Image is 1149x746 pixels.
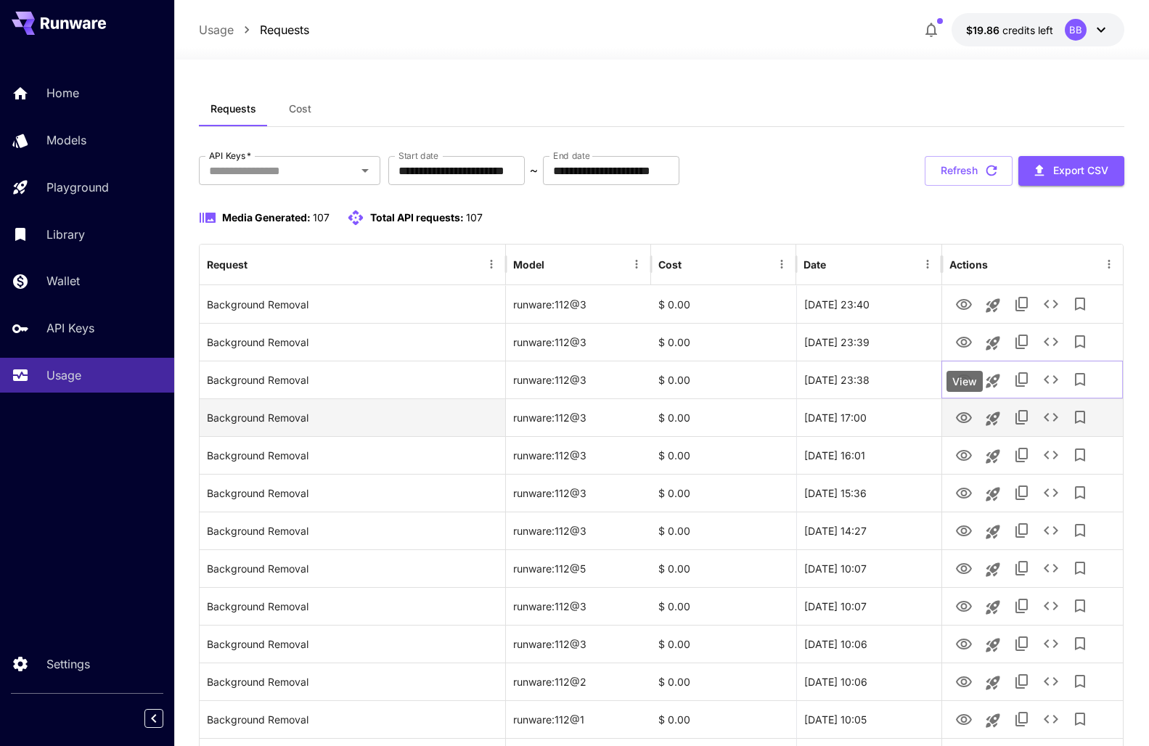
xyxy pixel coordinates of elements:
div: Click to copy prompt [207,550,499,587]
button: Menu [626,254,647,274]
p: ~ [530,162,538,179]
button: Copy TaskUUID [1007,440,1036,470]
div: $ 0.00 [651,700,796,738]
div: runware:112@2 [506,663,651,700]
button: Export CSV [1018,156,1124,186]
div: runware:112@3 [506,398,651,436]
button: Launch in playground [978,555,1007,584]
span: credits left [1002,24,1053,36]
button: View [949,402,978,432]
button: Launch in playground [978,442,1007,471]
div: Actions [949,258,988,271]
button: Add to library [1066,629,1095,658]
div: 29 Sep, 2025 23:40 [796,285,941,323]
button: Copy TaskUUID [1007,365,1036,394]
button: Add to library [1066,365,1095,394]
button: Launch in playground [978,593,1007,622]
button: View [949,440,978,470]
span: 107 [466,211,483,224]
button: Copy TaskUUID [1007,629,1036,658]
div: $ 0.00 [651,474,796,512]
a: Usage [199,21,234,38]
button: Menu [917,254,938,274]
button: $19.855BB [952,13,1124,46]
div: Cost [658,258,682,271]
span: Total API requests: [370,211,464,224]
p: Wallet [46,272,80,290]
div: Click to copy prompt [207,588,499,625]
div: $ 0.00 [651,323,796,361]
div: $ 0.00 [651,625,796,663]
button: Copy TaskUUID [1007,591,1036,620]
span: Requests [210,102,256,115]
button: See details [1036,591,1066,620]
button: Add to library [1066,516,1095,545]
p: API Keys [46,319,94,337]
button: Launch in playground [978,404,1007,433]
button: View [949,628,978,658]
div: runware:112@3 [506,436,651,474]
button: Copy TaskUUID [1007,327,1036,356]
button: See details [1036,365,1066,394]
div: BB [1065,19,1087,41]
button: View [949,553,978,583]
button: View [949,289,978,319]
div: 29 Sep, 2025 10:05 [796,700,941,738]
button: See details [1036,440,1066,470]
button: Launch in playground [978,329,1007,358]
button: Add to library [1066,290,1095,319]
p: Home [46,84,79,102]
a: Requests [260,21,309,38]
button: Sort [827,254,848,274]
div: Click to copy prompt [207,701,499,738]
button: See details [1036,629,1066,658]
label: API Keys [209,149,251,162]
button: Copy TaskUUID [1007,290,1036,319]
button: Menu [1099,254,1119,274]
div: runware:112@3 [506,587,651,625]
div: runware:112@3 [506,474,651,512]
div: Click to copy prompt [207,286,499,323]
button: View [949,327,978,356]
button: Copy TaskUUID [1007,705,1036,734]
button: Add to library [1066,327,1095,356]
div: 29 Sep, 2025 15:36 [796,474,941,512]
span: $19.86 [966,24,1002,36]
div: Click to copy prompt [207,399,499,436]
button: View [949,666,978,696]
button: Add to library [1066,667,1095,696]
p: Settings [46,655,90,673]
div: runware:112@3 [506,323,651,361]
button: See details [1036,290,1066,319]
div: Click to copy prompt [207,361,499,398]
button: Launch in playground [978,631,1007,660]
div: Click to copy prompt [207,475,499,512]
div: 29 Sep, 2025 10:07 [796,549,941,587]
div: Request [207,258,248,271]
button: Add to library [1066,478,1095,507]
button: See details [1036,705,1066,734]
button: Sort [683,254,703,274]
button: Launch in playground [978,668,1007,697]
button: Add to library [1066,591,1095,620]
div: Click to copy prompt [207,626,499,663]
button: Add to library [1066,705,1095,734]
span: Media Generated: [222,211,311,224]
div: Click to copy prompt [207,324,499,361]
button: View [949,364,978,394]
button: View [949,704,978,734]
button: Menu [481,254,502,274]
p: Playground [46,179,109,196]
p: Library [46,226,85,243]
button: Launch in playground [978,706,1007,735]
button: Copy TaskUUID [1007,403,1036,432]
div: 29 Sep, 2025 10:07 [796,587,941,625]
div: Click to copy prompt [207,663,499,700]
button: See details [1036,403,1066,432]
span: 107 [313,211,330,224]
button: Add to library [1066,554,1095,583]
button: Add to library [1066,440,1095,470]
div: Click to copy prompt [207,512,499,549]
div: $ 0.00 [651,361,796,398]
